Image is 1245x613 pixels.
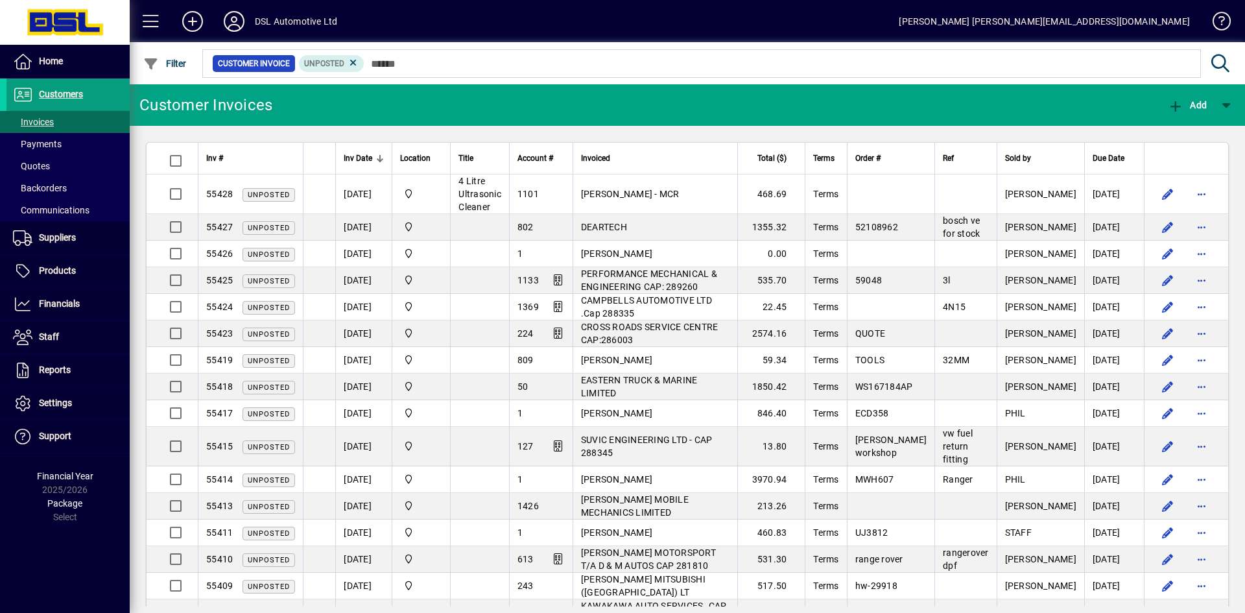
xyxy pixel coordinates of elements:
[813,501,838,511] span: Terms
[255,11,337,32] div: DSL Automotive Ltd
[581,269,717,292] span: PERFORMANCE MECHANICAL & ENGINEERING CAP: 289260
[6,387,130,420] a: Settings
[206,302,233,312] span: 55424
[517,328,534,339] span: 224
[37,471,93,481] span: Financial Year
[517,474,523,485] span: 1
[813,248,838,259] span: Terms
[1165,93,1210,117] button: Add
[335,320,392,347] td: [DATE]
[517,151,553,165] span: Account #
[855,408,889,418] span: ECD358
[517,248,523,259] span: 1
[1093,151,1136,165] div: Due Date
[6,133,130,155] a: Payments
[943,474,973,485] span: Ranger
[248,410,290,418] span: Unposted
[757,151,787,165] span: Total ($)
[206,328,233,339] span: 55423
[335,347,392,374] td: [DATE]
[39,232,76,243] span: Suppliers
[6,45,130,78] a: Home
[943,547,989,571] span: rangerover dpf
[855,381,913,392] span: WS167184AP
[6,155,130,177] a: Quotes
[737,320,805,347] td: 2574.16
[899,11,1190,32] div: [PERSON_NAME] [PERSON_NAME][EMAIL_ADDRESS][DOMAIN_NAME]
[813,222,838,232] span: Terms
[581,527,652,538] span: [PERSON_NAME]
[248,503,290,511] span: Unposted
[1084,520,1144,546] td: [DATE]
[400,552,442,566] span: Central
[6,420,130,453] a: Support
[1157,549,1178,570] button: Edit
[1005,581,1076,591] span: [PERSON_NAME]
[400,472,442,487] span: Central
[517,381,528,392] span: 50
[172,10,213,33] button: Add
[248,330,290,339] span: Unposted
[248,277,290,285] span: Unposted
[47,498,82,509] span: Package
[1191,403,1212,424] button: More options
[813,474,838,485] span: Terms
[13,117,54,127] span: Invoices
[737,466,805,493] td: 3970.94
[6,111,130,133] a: Invoices
[39,331,59,342] span: Staff
[248,383,290,392] span: Unposted
[855,581,897,591] span: hw-29918
[400,220,442,234] span: Central
[400,246,442,261] span: Central
[206,581,233,591] span: 55409
[6,177,130,199] a: Backorders
[813,554,838,564] span: Terms
[943,151,954,165] span: Ref
[206,408,233,418] span: 55417
[943,151,989,165] div: Ref
[400,151,442,165] div: Location
[581,435,713,458] span: SUVIC ENGINEERING LTD - CAP 288345
[1005,355,1076,365] span: [PERSON_NAME]
[737,427,805,466] td: 13.80
[1191,496,1212,516] button: More options
[1084,466,1144,493] td: [DATE]
[943,275,951,285] span: 3l
[13,139,62,149] span: Payments
[1084,320,1144,347] td: [DATE]
[855,435,927,458] span: [PERSON_NAME] workshop
[206,381,233,392] span: 55418
[140,52,190,75] button: Filter
[1191,469,1212,490] button: More options
[6,199,130,221] a: Communications
[400,379,442,394] span: Central
[1157,350,1178,370] button: Edit
[213,10,255,33] button: Profile
[400,499,442,513] span: Central
[1157,217,1178,237] button: Edit
[400,439,442,453] span: Central
[458,176,501,212] span: 4 Litre Ultrasonic Cleaner
[581,355,652,365] span: [PERSON_NAME]
[855,222,898,232] span: 52108962
[737,374,805,400] td: 1850.42
[737,493,805,520] td: 213.26
[1084,347,1144,374] td: [DATE]
[813,408,838,418] span: Terms
[39,431,71,441] span: Support
[517,151,565,165] div: Account #
[1093,151,1124,165] span: Due Date
[1084,374,1144,400] td: [DATE]
[1191,243,1212,264] button: More options
[746,151,798,165] div: Total ($)
[1191,184,1212,204] button: More options
[6,255,130,287] a: Products
[335,573,392,599] td: [DATE]
[304,59,344,68] span: Unposted
[248,529,290,538] span: Unposted
[1157,436,1178,457] button: Edit
[1168,100,1207,110] span: Add
[1191,270,1212,291] button: More options
[1005,275,1076,285] span: [PERSON_NAME]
